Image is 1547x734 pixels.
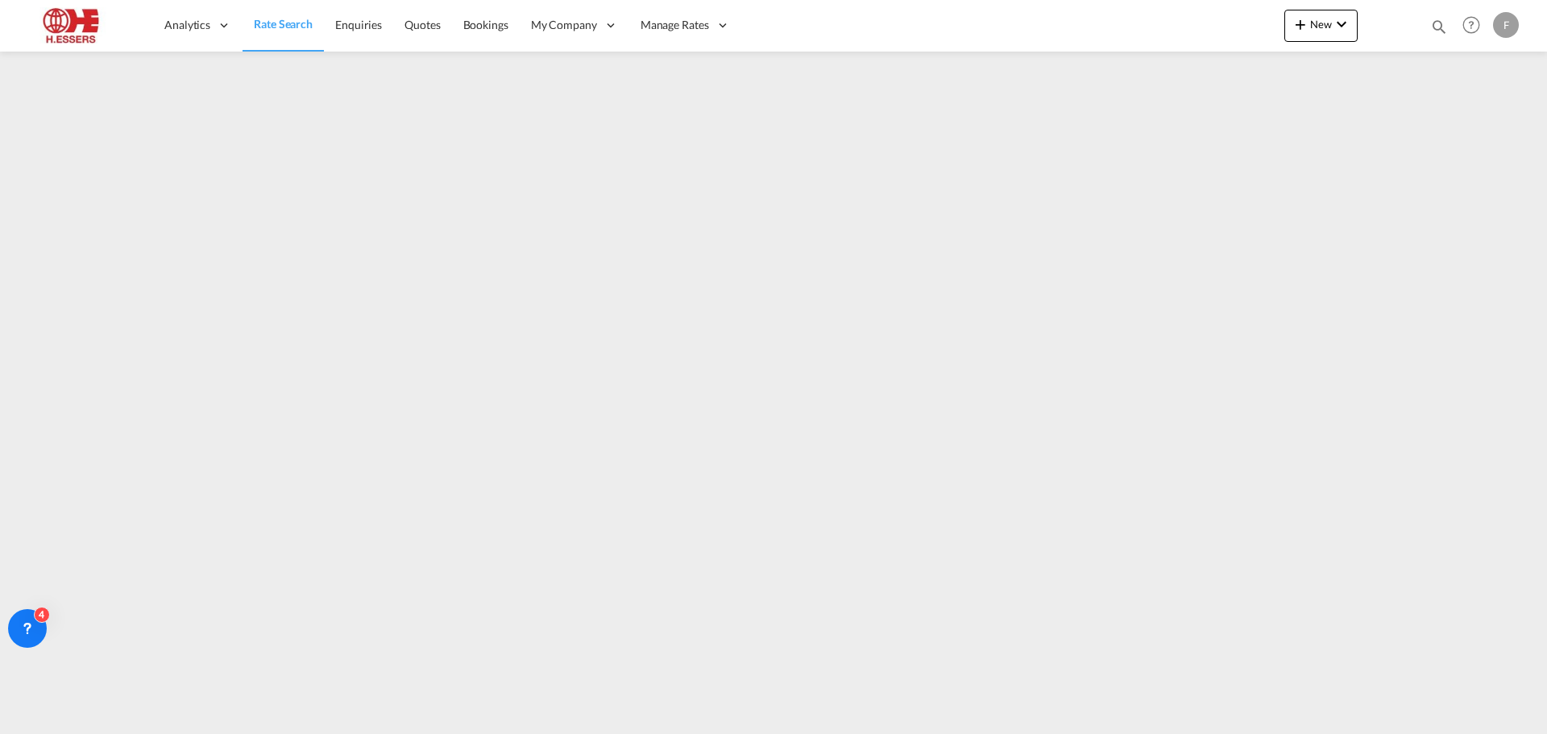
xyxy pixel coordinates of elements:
[1291,18,1351,31] span: New
[1284,10,1358,42] button: icon-plus 400-fgNewicon-chevron-down
[335,18,382,31] span: Enquiries
[1291,15,1310,34] md-icon: icon-plus 400-fg
[1493,12,1519,38] div: F
[404,18,440,31] span: Quotes
[1458,11,1493,40] div: Help
[641,17,709,33] span: Manage Rates
[463,18,508,31] span: Bookings
[1430,18,1448,35] md-icon: icon-magnify
[1430,18,1448,42] div: icon-magnify
[164,17,210,33] span: Analytics
[1458,11,1485,39] span: Help
[254,17,313,31] span: Rate Search
[1332,15,1351,34] md-icon: icon-chevron-down
[531,17,597,33] span: My Company
[24,7,133,44] img: 690005f0ba9d11ee90968bb23dcea500.JPG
